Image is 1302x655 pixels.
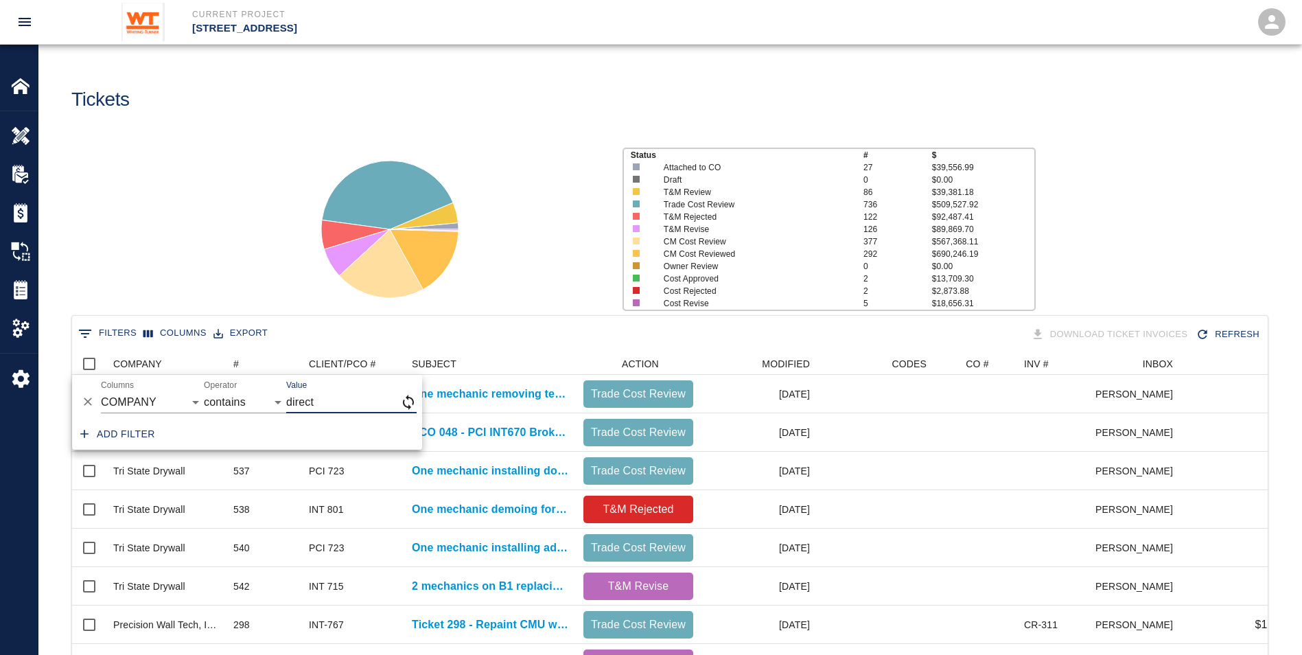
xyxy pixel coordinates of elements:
input: Filter value [286,391,400,413]
div: 540 [233,541,250,555]
div: [DATE] [700,529,817,567]
p: $ [932,149,1035,161]
p: Cost Revise [664,297,844,310]
p: One mechanic installing added door sweeps and gaskets on single... [412,540,570,556]
div: [PERSON_NAME] [1096,529,1180,567]
p: 2 [863,273,932,285]
div: 537 [233,464,250,478]
div: CO # [966,353,988,375]
div: INBOX [1143,353,1173,375]
p: Owner Review [664,260,844,273]
div: ACTION [622,353,659,375]
div: ACTION [577,353,700,375]
iframe: Chat Widget [1233,589,1302,655]
p: $89,869.70 [932,223,1035,235]
p: $509,527.92 [932,198,1035,211]
p: One mechanic removing temp door and installing new door and... [412,386,570,402]
div: INV # [1024,353,1049,375]
div: CODES [892,353,927,375]
div: PCI 723 [309,464,345,478]
p: Trade Cost Review [589,386,688,402]
p: Trade Cost Review [664,198,844,211]
label: Columns [101,380,134,391]
div: 538 [233,503,250,516]
p: $39,556.99 [932,161,1035,174]
div: [PERSON_NAME] [1096,452,1180,490]
div: [PERSON_NAME] [1096,606,1180,644]
p: $0.00 [932,260,1035,273]
div: INT 715 [309,579,344,593]
p: T&M Rejected [664,211,844,223]
a: PCO 048 - PCI INT670 Broken Pavers by other trades Part 2 [412,424,570,441]
p: # [863,149,932,161]
p: $567,368.11 [932,235,1035,248]
p: Cost Rejected [664,285,844,297]
div: CR-311 [1024,618,1058,632]
label: Value [286,380,307,391]
p: $2,873.88 [932,285,1035,297]
div: [DATE] [700,413,817,452]
p: T&M Revise [589,578,688,595]
img: Whiting-Turner [121,3,165,41]
p: $92,487.41 [932,211,1035,223]
p: $0.00 [932,174,1035,186]
div: Tri State Drywall [113,503,185,516]
div: [PERSON_NAME] [1096,490,1180,529]
p: Cost Approved [664,273,844,285]
a: One mechanic demoing for install of new shade pocket and... [412,501,570,518]
div: Tri State Drywall [113,541,185,555]
p: 27 [863,161,932,174]
p: Trade Cost Review [589,424,688,441]
p: 0 [863,260,932,273]
button: Refresh [1193,323,1265,347]
button: Add filter [75,422,161,447]
button: Export [210,323,271,344]
button: open drawer [8,5,41,38]
label: Operator [204,380,237,391]
p: Trade Cost Review [589,617,688,633]
div: [DATE] [700,606,817,644]
a: One mechanic installing door sweeps and gaskets added in single... [412,463,570,479]
div: SUBJECT [405,353,577,375]
p: Draft [664,174,844,186]
div: Refresh the list [1193,323,1265,347]
div: INT 801 [309,503,344,516]
p: Status [631,149,863,161]
p: $18,656.31 [932,297,1035,310]
div: [DATE] [700,490,817,529]
p: 292 [863,248,932,260]
div: [DATE] [700,375,817,413]
div: COMPANY [113,353,162,375]
div: Tri State Drywall [113,464,185,478]
div: [DATE] [700,452,817,490]
p: CM Cost Review [664,235,844,248]
p: CM Cost Reviewed [664,248,844,260]
div: 298 [233,618,250,632]
h1: Tickets [71,89,130,111]
div: INBOX [1096,353,1180,375]
button: Select columns [140,323,210,344]
p: T&M Review [664,186,844,198]
a: 2 mechanics on B1 replacing damaged ceiling tiles again [412,578,570,595]
p: Current Project [192,8,725,21]
div: [DATE] [700,567,817,606]
div: [PERSON_NAME] [1096,567,1180,606]
div: # [233,353,239,375]
div: [PERSON_NAME] [1096,375,1180,413]
p: 122 [863,211,932,223]
div: 542 [233,579,250,593]
div: INV # [1017,353,1096,375]
button: Show filters [75,323,140,345]
p: $690,246.19 [932,248,1035,260]
div: COMPANY [106,353,226,375]
div: Precision Wall Tech, Inc. [113,618,220,632]
div: MODIFIED [700,353,817,375]
a: Ticket 298 - Repaint CMU walls in loading dock 115 [412,617,570,633]
div: # [226,353,302,375]
div: Tri State Drywall [113,579,185,593]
